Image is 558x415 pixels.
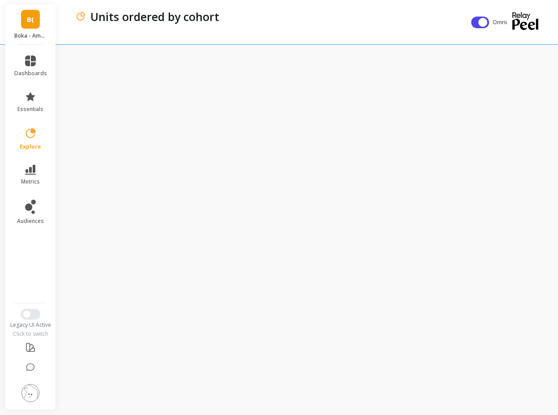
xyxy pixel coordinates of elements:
[21,178,40,185] span: metrics
[90,9,219,24] p: Units ordered by cohort
[61,43,558,415] iframe: Omni Embed
[493,18,509,27] span: Omni
[14,70,47,77] span: dashboards
[27,14,34,25] span: B(
[17,106,43,113] span: essentials
[14,32,47,39] p: Boka - Amazon (Essor)
[5,321,56,329] div: Legacy UI Active
[5,330,56,338] div: Click to switch
[75,11,86,22] img: header icon
[21,384,39,402] img: profile picture
[17,218,44,225] span: audiences
[20,143,41,150] span: explore
[21,309,40,320] button: Switch to New UI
